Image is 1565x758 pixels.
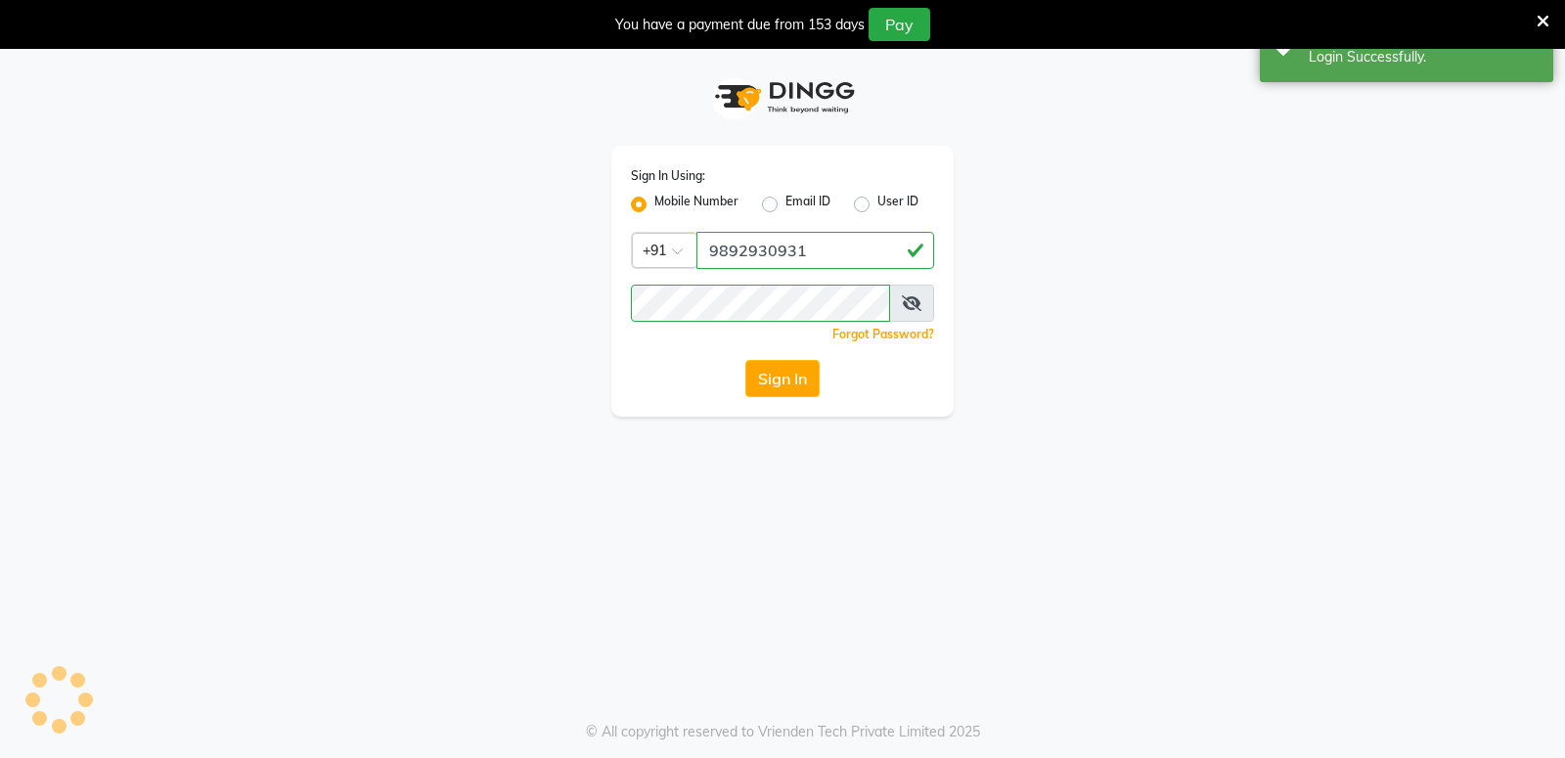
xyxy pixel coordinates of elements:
a: Forgot Password? [832,327,934,341]
label: Sign In Using: [631,167,705,185]
label: Mobile Number [654,193,738,216]
label: User ID [877,193,918,216]
label: Email ID [785,193,830,216]
img: logo1.svg [704,68,861,126]
div: Login Successfully. [1309,47,1539,67]
input: Username [696,232,934,269]
div: You have a payment due from 153 days [615,15,865,35]
button: Pay [869,8,930,41]
input: Username [631,285,890,322]
button: Sign In [745,360,820,397]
